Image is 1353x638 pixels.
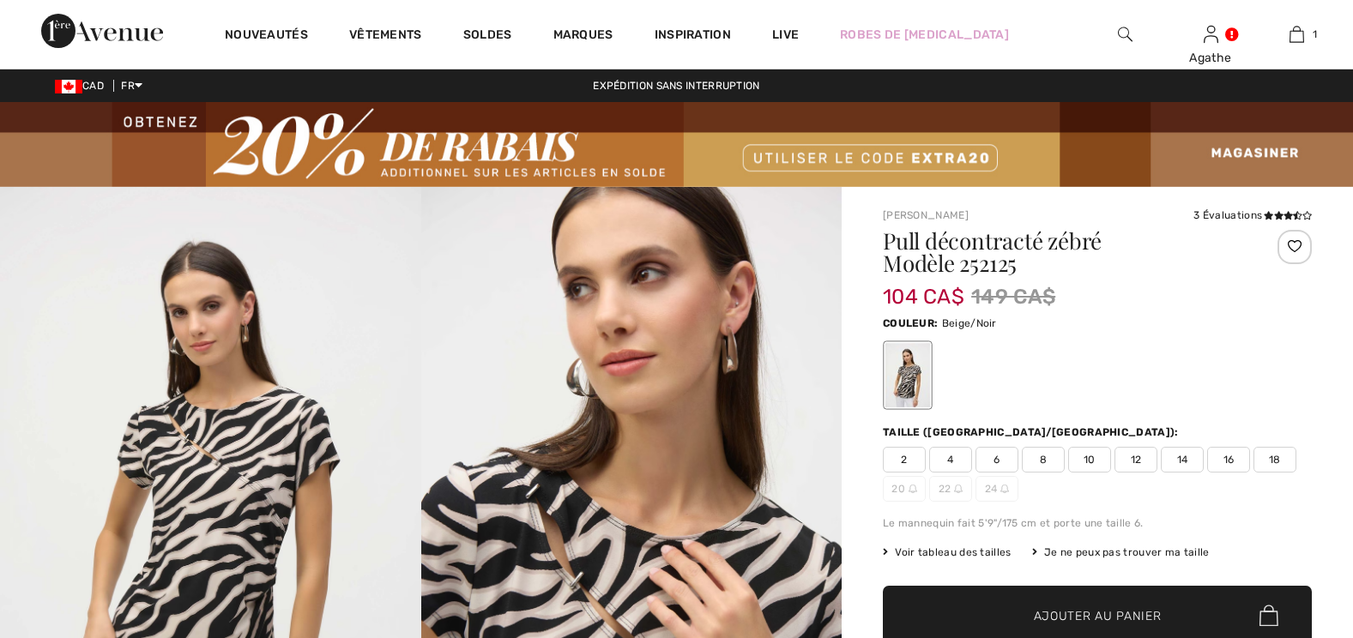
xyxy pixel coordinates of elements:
img: 1ère Avenue [41,14,163,48]
span: 4 [929,447,972,472]
span: 18 [1253,447,1296,472]
span: 20 [883,476,926,502]
span: Couleur: [883,317,938,329]
a: Nouveautés [225,27,308,45]
span: 10 [1068,447,1111,472]
div: 3 Évaluations [1193,208,1312,223]
img: Bag.svg [1259,605,1278,627]
a: Marques [553,27,613,45]
span: Voir tableau des tailles [883,545,1012,560]
div: Taille ([GEOGRAPHIC_DATA]/[GEOGRAPHIC_DATA]): [883,424,1182,440]
span: 8 [1022,447,1065,472]
a: Soldes [463,27,512,45]
span: 12 [1114,447,1157,472]
span: 24 [975,476,1018,502]
a: 1 [1254,24,1338,45]
img: ring-m.svg [1000,485,1009,493]
span: 22 [929,476,972,502]
span: 149 CA$ [971,281,1055,312]
span: 2 [883,447,926,472]
img: ring-m.svg [954,485,963,493]
img: ring-m.svg [909,485,917,493]
span: 1 [1313,27,1317,42]
img: recherche [1118,24,1133,45]
span: FR [121,80,142,92]
span: 6 [975,447,1018,472]
span: 104 CA$ [883,268,964,309]
a: Vêtements [349,27,422,45]
span: CAD [55,80,111,92]
iframe: Ouvre un widget dans lequel vous pouvez chatter avec l’un de nos agents [1244,509,1336,552]
span: 16 [1207,447,1250,472]
div: Le mannequin fait 5'9"/175 cm et porte une taille 6. [883,515,1312,531]
img: Mon panier [1290,24,1304,45]
div: Agathe [1169,49,1253,67]
div: Je ne peux pas trouver ma taille [1032,545,1210,560]
img: Mes infos [1204,24,1218,45]
span: 14 [1161,447,1204,472]
span: Beige/Noir [942,317,997,329]
div: Beige/Noir [885,343,930,407]
a: Live [772,26,799,44]
a: Se connecter [1204,26,1218,42]
img: Canadian Dollar [55,80,82,93]
h1: Pull décontracté zébré Modèle 252125 [883,230,1241,274]
span: Inspiration [655,27,731,45]
a: Robes de [MEDICAL_DATA] [840,26,1009,44]
a: [PERSON_NAME] [883,209,969,221]
span: Ajouter au panier [1034,606,1162,624]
